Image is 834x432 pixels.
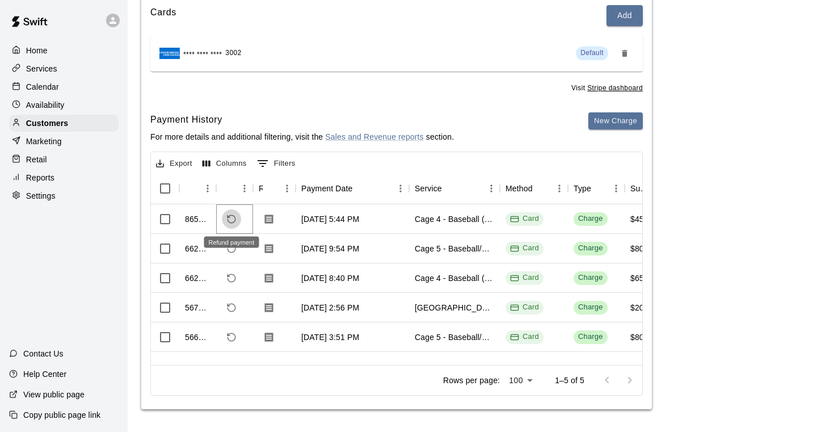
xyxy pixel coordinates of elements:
div: Card [510,213,539,224]
p: Availability [26,99,65,111]
button: Menu [236,180,253,197]
p: Calendar [26,81,59,93]
div: Cage 4 - Baseball (Triple play) [415,213,494,225]
a: Calendar [9,78,119,95]
p: View public page [23,389,85,400]
div: $45.00 [630,213,655,225]
a: Retail [9,151,119,168]
button: Sort [442,181,458,196]
div: Payment Date [301,173,353,204]
a: Sales and Revenue reports [325,132,423,141]
button: Menu [483,180,500,197]
div: Charge [578,302,603,313]
div: Charge [578,213,603,224]
p: Copy public page link [23,409,100,421]
div: $20.00 [630,302,655,313]
button: Sort [222,181,238,196]
div: Method [506,173,533,204]
a: Settings [9,187,119,204]
button: Menu [279,180,296,197]
button: Menu [551,180,568,197]
div: Receipt [259,173,263,204]
div: $80.00 [630,243,655,254]
h6: Payment History [150,112,454,127]
a: Availability [9,97,119,114]
button: Download Receipt [259,297,279,318]
button: Download Receipt [259,238,279,259]
div: Cage 5 - Baseball/Softball (Triple Play - HitTrax) [415,332,494,343]
div: Subtotal [630,173,648,204]
a: Reports [9,169,119,186]
p: Customers [26,118,68,129]
div: $65.00 [630,272,655,284]
p: Home [26,45,48,56]
div: Card [510,243,539,254]
div: Oct 9, 2025, 5:44 PM [301,213,359,225]
div: Apr 28, 2025, 3:51 PM [301,332,359,343]
p: Contact Us [23,348,64,359]
a: Customers [9,115,119,132]
div: Card [510,332,539,342]
div: Receipt [253,173,296,204]
p: 1–5 of 5 [555,375,584,386]
div: 865464 [185,213,210,225]
button: Sort [533,181,549,196]
div: 566065 [185,332,210,343]
button: Sort [353,181,369,196]
a: Marketing [9,133,119,150]
div: Type [574,173,591,204]
p: Settings [26,190,56,202]
div: Cage 5 - Baseball/Softball (Triple Play - HitTrax) [415,243,494,254]
div: Payment Date [296,173,409,204]
div: Refund [216,173,253,204]
div: Card [510,302,539,313]
span: Refund payment [222,209,241,229]
button: Download Receipt [259,209,279,229]
span: 3002 [225,48,241,59]
div: Cage 4 - Baseball (Triple play) [415,272,494,284]
div: Charge [578,332,603,342]
span: Refund payment [222,328,241,347]
button: Download Receipt [259,268,279,288]
span: Refund payment [222,298,241,317]
div: Charge [578,272,603,283]
div: Method [500,173,568,204]
div: Apr 29, 2025, 2:56 PM [301,302,359,313]
p: Rows per page: [443,375,500,386]
button: Select columns [200,155,250,173]
a: Stripe dashboard [587,84,643,92]
button: Sort [591,181,607,196]
button: Menu [392,180,409,197]
button: Remove [616,44,634,62]
div: Pitching Mound [415,302,494,313]
div: $80.00 [630,332,655,343]
div: Card [510,272,539,283]
div: Id [179,173,216,204]
button: Sort [263,181,279,196]
div: Charge [578,243,603,254]
a: Services [9,60,119,77]
h6: Cards [150,5,176,26]
div: Service [415,173,442,204]
div: 100 [504,372,537,389]
p: Help Center [23,368,66,380]
div: Home [9,42,119,59]
span: Refund payment [222,269,241,288]
button: Show filters [254,154,298,173]
div: 567678 [185,302,210,313]
p: For more details and additional filtering, visit the section. [150,131,454,142]
button: Menu [608,180,625,197]
div: Refund payment [204,237,259,248]
div: Type [568,173,625,204]
p: Marketing [26,136,62,147]
div: Jun 22, 2025, 8:40 PM [301,272,359,284]
img: Credit card brand logo [159,48,180,59]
